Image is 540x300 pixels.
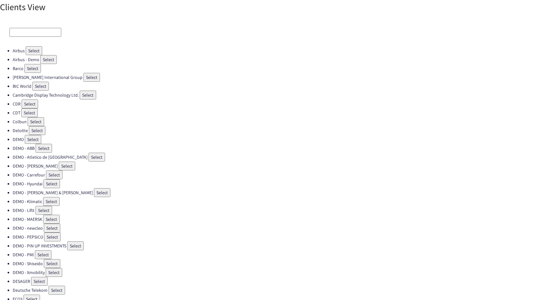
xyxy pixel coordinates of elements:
li: DEMO - Atletico de [GEOGRAPHIC_DATA] [13,153,540,162]
button: Select [43,197,60,206]
button: Select [24,64,41,73]
button: Select [29,126,45,135]
button: Select [32,82,49,91]
li: CDT [13,108,540,117]
li: DEMO - newcleo [13,224,540,233]
button: Select [43,215,60,224]
button: Select [46,170,63,179]
button: Select [67,241,84,250]
li: Colbun [13,117,540,126]
li: DEMO - PMI [13,250,540,259]
button: Select [31,277,48,286]
li: [PERSON_NAME] International Group [13,73,540,82]
li: DEMO - Liftt [13,206,540,215]
li: DEMO - Carrefour [13,170,540,179]
li: Airbus [13,46,540,55]
li: Airbus - Demo [13,55,540,64]
button: Select [46,268,62,277]
button: Select [35,250,51,259]
li: DEMO - [PERSON_NAME] [13,162,540,170]
button: Select [80,91,96,99]
li: DEMO - Xmobility [13,268,540,277]
li: DEMO - PIN UP INVESTMENTS [13,241,540,250]
li: BIC World [13,82,540,91]
button: Select [26,46,42,55]
button: Select [89,153,105,162]
button: Select [25,135,41,144]
li: Deloitte [13,126,540,135]
button: Select [43,179,60,188]
button: Select [36,144,52,153]
button: Select [49,286,65,295]
button: Select [36,206,52,215]
button: Select [44,259,60,268]
button: Select [44,224,60,233]
button: Select [83,73,100,82]
li: CDR [13,99,540,108]
button: Select [59,162,75,170]
li: DEMO - Shiseido [13,259,540,268]
button: Select [22,99,38,108]
li: DEMO - MAERSK [13,215,540,224]
li: DEMO - ABB [13,144,540,153]
button: Select [94,188,110,197]
li: DEMO - [PERSON_NAME] & [PERSON_NAME] [13,188,540,197]
button: Select [44,233,61,241]
li: DEMO - PEPSICO [13,233,540,241]
li: DEMO - Klimatic [13,197,540,206]
button: Select [40,55,57,64]
li: DESAGER [13,277,540,286]
iframe: Chat Widget [508,270,540,300]
div: Widget de chat [508,270,540,300]
li: Cambridge Display Technology Ltd. [13,91,540,99]
button: Select [28,117,44,126]
li: DEMO - Hyundai [13,179,540,188]
button: Select [21,108,38,117]
li: Barco [13,64,540,73]
li: DEMO [13,135,540,144]
li: Deutsche Telekom [13,286,540,295]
